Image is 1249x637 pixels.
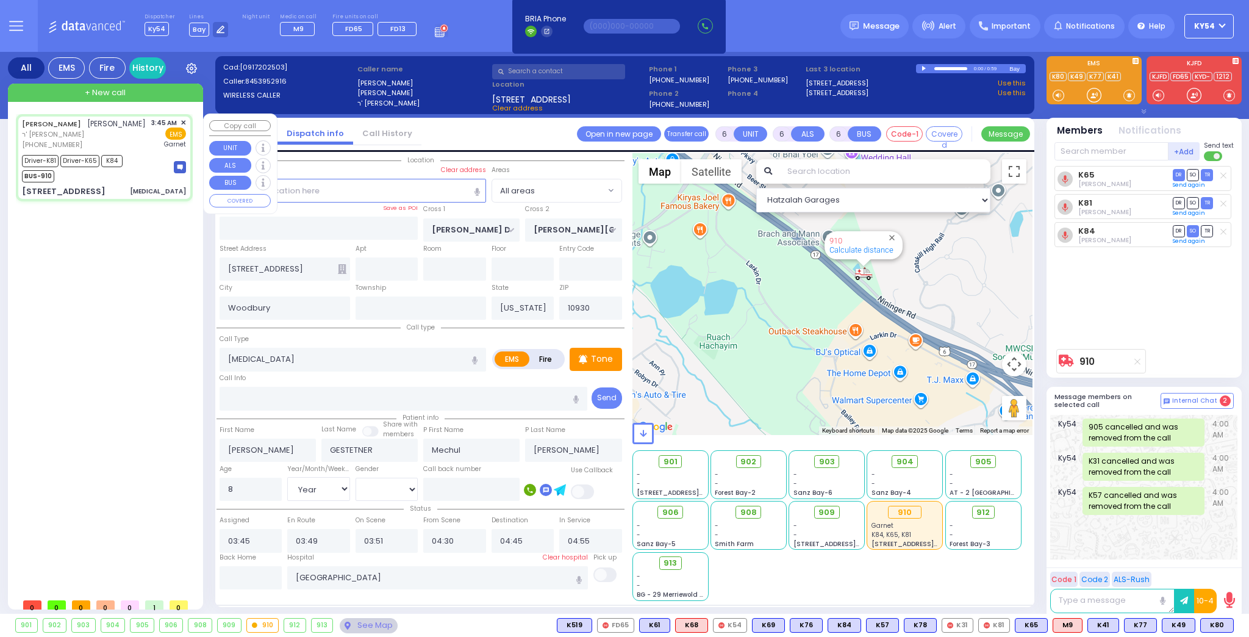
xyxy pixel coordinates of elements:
[950,479,953,488] span: -
[1057,124,1103,138] button: Members
[637,488,752,497] span: [STREET_ADDRESS][PERSON_NAME]
[998,88,1026,98] a: Use this
[1212,419,1231,447] span: 4:00 AM
[950,539,990,549] span: Forest Bay-3
[287,566,588,589] input: Search hospital
[1147,60,1242,69] label: KJFD
[1002,396,1026,420] button: Drag Pegman onto the map to open Street View
[734,126,767,142] button: UNIT
[637,539,676,549] span: Sanz Bay-5
[1173,169,1185,181] span: DR
[357,98,488,109] label: ר' [PERSON_NAME]
[1002,159,1026,184] button: Toggle fullscreen view
[637,590,705,599] span: BG - 29 Merriewold S.
[492,516,528,525] label: Destination
[871,479,875,488] span: -
[871,521,893,530] span: Garnet
[1105,72,1121,81] a: K41
[220,516,249,525] label: Assigned
[1220,395,1231,406] span: 2
[287,553,314,563] label: Hospital
[715,539,754,549] span: Smith Farm
[209,120,271,132] button: Copy call
[1118,124,1181,138] button: Notifications
[981,126,1030,142] button: Message
[886,232,898,243] button: Close
[793,521,797,530] span: -
[284,619,306,632] div: 912
[145,600,163,610] span: 1
[383,420,418,429] small: Share with
[1124,618,1157,633] div: BLS
[998,78,1026,88] a: Use this
[1078,170,1095,179] a: K65
[597,618,634,633] div: FD65
[715,479,718,488] span: -
[886,126,923,142] button: Code-1
[60,155,99,167] span: Driver-K65
[904,618,937,633] div: BLS
[220,334,249,344] label: Call Type
[637,521,640,530] span: -
[151,118,177,128] span: 3:45 AM
[130,187,186,196] div: [MEDICAL_DATA]
[1083,419,1204,447] div: 905 cancelled and was removed from the call
[584,19,680,34] input: (000)000-00000
[871,470,875,479] span: -
[189,23,209,37] span: Bay
[984,62,986,76] div: /
[571,466,613,475] label: Use Callback
[170,600,188,610] span: 0
[165,128,186,140] span: EMS
[209,176,251,190] button: BUS
[1161,393,1234,409] button: Internal Chat 2
[1058,419,1083,447] span: Ky54
[639,159,681,184] button: Show street map
[1083,487,1204,515] div: K57 cancelled and was removed from the call
[947,622,953,628] img: red-radio-icon.svg
[664,456,678,468] span: 901
[888,506,922,519] div: 910
[145,13,175,21] label: Dispatcher
[740,506,757,519] span: 908
[790,618,823,633] div: BLS
[740,456,756,468] span: 902
[85,87,126,99] span: + New call
[1087,618,1119,633] div: K41
[973,62,984,76] div: 0:00
[715,470,718,479] span: -
[1173,237,1205,245] a: Send again
[209,158,251,173] button: ALS
[357,88,488,98] label: [PERSON_NAME]
[525,13,566,24] span: BRIA Phone
[89,57,126,79] div: Fire
[48,600,66,610] span: 0
[287,516,315,525] label: En Route
[1078,198,1092,207] a: K81
[1015,618,1048,633] div: K65
[1204,150,1223,162] label: Turn off text
[950,470,953,479] span: -
[1079,357,1095,366] a: 910
[209,194,271,207] button: COVERED
[728,75,788,84] label: [PHONE_NUMBER]
[1078,236,1131,245] span: Elimelech Katz
[793,479,797,488] span: -
[1172,397,1217,405] span: Internal Chat
[1009,64,1026,73] div: Bay
[664,126,709,142] button: Transfer call
[819,456,835,468] span: 903
[121,600,139,610] span: 0
[220,425,254,435] label: First Name
[1212,487,1231,515] span: 4:00 AM
[987,62,998,76] div: 0:59
[1192,72,1212,81] a: KYD-
[396,413,445,422] span: Patient info
[1078,179,1131,189] span: Mordechai Weisz
[871,530,911,539] span: K84, K65, K81
[577,126,661,142] a: Open in new page
[220,244,267,254] label: Street Address
[22,170,54,182] span: BUS-910
[220,373,246,383] label: Call Info
[1187,225,1199,237] span: SO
